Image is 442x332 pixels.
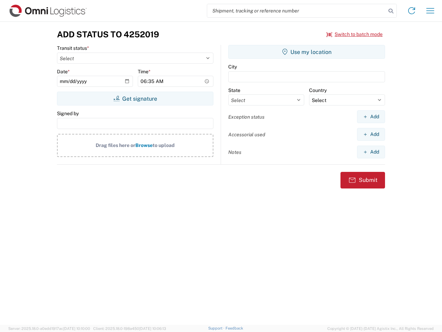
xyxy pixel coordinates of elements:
[309,87,327,93] label: Country
[357,110,385,123] button: Add
[357,146,385,158] button: Add
[8,326,90,331] span: Server: 2025.18.0-a0edd1917ac
[326,29,383,40] button: Switch to batch mode
[228,131,265,138] label: Accessorial used
[135,142,153,148] span: Browse
[228,64,237,70] label: City
[96,142,135,148] span: Drag files here or
[63,326,90,331] span: [DATE] 10:10:00
[57,45,89,51] label: Transit status
[208,326,225,330] a: Support
[228,87,240,93] label: State
[57,92,213,105] button: Get signature
[340,172,385,188] button: Submit
[139,326,166,331] span: [DATE] 10:06:13
[57,29,159,39] h3: Add Status to 4252019
[57,68,70,75] label: Date
[327,325,434,332] span: Copyright © [DATE]-[DATE] Agistix Inc., All Rights Reserved
[138,68,151,75] label: Time
[228,114,265,120] label: Exception status
[153,142,175,148] span: to upload
[357,128,385,141] button: Add
[228,45,385,59] button: Use my location
[93,326,166,331] span: Client: 2025.18.0-198a450
[225,326,243,330] a: Feedback
[207,4,386,17] input: Shipment, tracking or reference number
[57,110,79,117] label: Signed by
[228,149,241,155] label: Notes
